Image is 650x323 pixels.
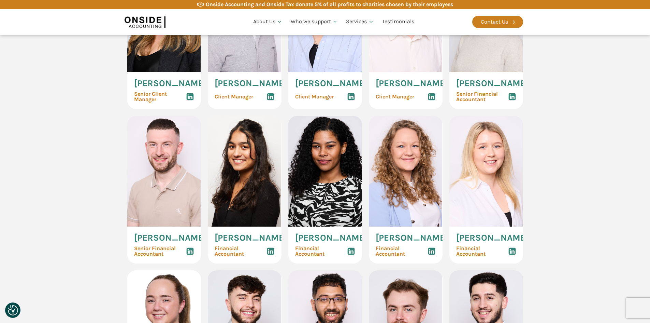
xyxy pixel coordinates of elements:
span: Financial Accountant [376,246,428,257]
a: Services [342,10,378,33]
span: [PERSON_NAME] [376,79,448,88]
img: Revisit consent button [8,305,18,315]
span: Financial Accountant [215,246,266,257]
span: [PERSON_NAME] [295,233,367,242]
span: Client Manager [295,94,334,99]
a: About Us [249,10,287,33]
span: [PERSON_NAME] [215,233,287,242]
span: Senior Financial Accountant [456,91,508,102]
a: Who we support [287,10,342,33]
span: [PERSON_NAME] [376,233,448,242]
span: [PERSON_NAME] [456,79,529,88]
span: [PERSON_NAME] [134,233,206,242]
span: Financial Accountant [456,246,508,257]
button: Consent Preferences [8,305,18,315]
img: Onside Accounting [125,14,165,30]
span: [PERSON_NAME] [295,79,367,88]
span: [PERSON_NAME] [215,79,287,88]
a: Testimonials [378,10,418,33]
span: Senior Client Manager [134,91,186,102]
span: [PERSON_NAME] [134,79,206,88]
span: Client Manager [376,94,414,99]
span: Financial Accountant [295,246,347,257]
a: Contact Us [472,16,523,28]
span: Client Manager [215,94,253,99]
div: Contact Us [481,17,508,26]
span: [PERSON_NAME] [456,233,529,242]
span: Senior Financial Accountant [134,246,186,257]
